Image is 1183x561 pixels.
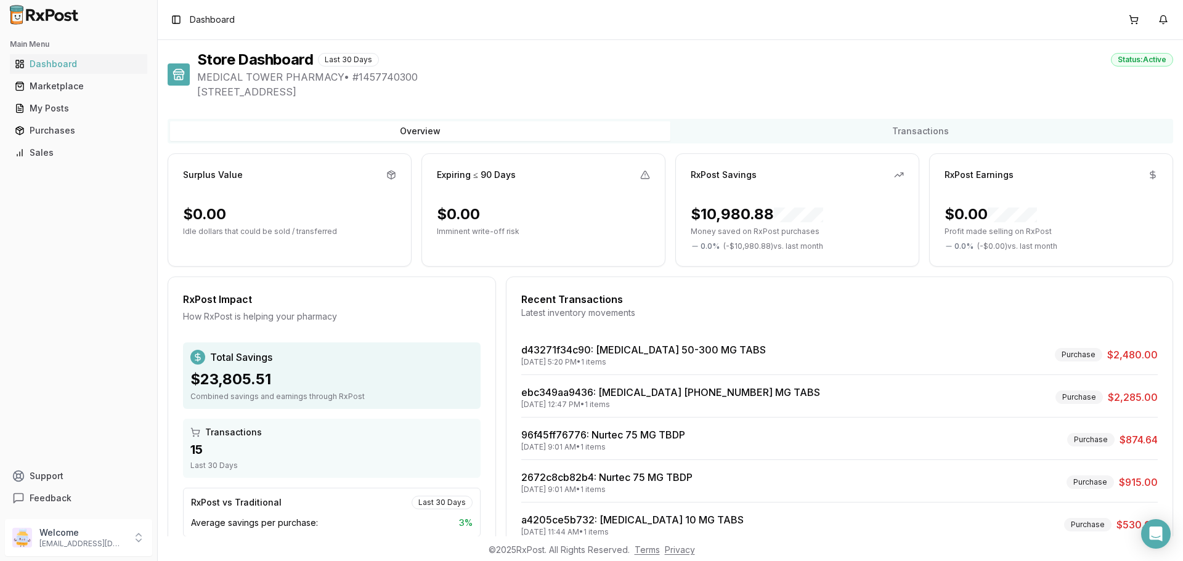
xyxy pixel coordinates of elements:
[521,442,685,452] div: [DATE] 9:01 AM • 1 items
[5,143,152,163] button: Sales
[191,496,282,509] div: RxPost vs Traditional
[1064,518,1112,531] div: Purchase
[5,121,152,140] button: Purchases
[12,528,32,547] img: User avatar
[197,50,313,70] h1: Store Dashboard
[521,292,1158,307] div: Recent Transactions
[1141,519,1171,549] div: Open Intercom Messenger
[691,227,904,236] p: Money saved on RxPost purchases
[665,544,695,555] a: Privacy
[1111,53,1173,67] div: Status: Active
[190,14,235,26] span: Dashboard
[197,84,1173,99] span: [STREET_ADDRESS]
[437,227,650,236] p: Imminent write-off risk
[521,471,693,483] a: 2672c8cb82b4: Nurtec 75 MG TBDP
[945,204,1037,224] div: $0.00
[10,39,147,49] h2: Main Menu
[691,204,823,224] div: $10,980.88
[190,392,473,402] div: Combined savings and earnings through RxPost
[521,307,1158,319] div: Latest inventory movements
[945,227,1158,236] p: Profit made selling on RxPost
[5,54,152,74] button: Dashboard
[1120,432,1158,447] span: $874.64
[183,310,481,323] div: How RxPost is helping your pharmacy
[701,241,720,251] span: 0.0 %
[10,119,147,142] a: Purchases
[521,400,820,410] div: [DATE] 12:47 PM • 1 items
[170,121,670,141] button: Overview
[670,121,1171,141] button: Transactions
[10,97,147,119] a: My Posts
[183,169,243,181] div: Surplus Value
[635,544,660,555] a: Terms
[190,369,473,389] div: $23,805.51
[10,53,147,75] a: Dashboard
[183,292,481,307] div: RxPost Impact
[205,426,262,438] span: Transactions
[412,496,473,509] div: Last 30 Days
[521,429,685,441] a: 96f45ff76776: Nurtec 75 MG TBDP
[1107,347,1158,362] span: $2,480.00
[1055,348,1102,361] div: Purchase
[15,80,142,92] div: Marketplace
[190,461,473,470] div: Last 30 Days
[521,386,820,398] a: ebc349aa9436: [MEDICAL_DATA] [PHONE_NUMBER] MG TABS
[190,441,473,458] div: 15
[15,147,142,159] div: Sales
[30,492,71,504] span: Feedback
[210,350,272,365] span: Total Savings
[15,102,142,115] div: My Posts
[183,204,226,224] div: $0.00
[437,204,480,224] div: $0.00
[39,539,125,549] p: [EMAIL_ADDRESS][DOMAIN_NAME]
[945,169,1014,181] div: RxPost Earnings
[5,465,152,487] button: Support
[1067,475,1114,489] div: Purchase
[318,53,379,67] div: Last 30 Days
[197,70,1173,84] span: MEDICAL TOWER PHARMACY • # 1457740300
[1108,390,1158,405] span: $2,285.00
[10,75,147,97] a: Marketplace
[521,514,744,526] a: a4205ce5b732: [MEDICAL_DATA] 10 MG TABS
[459,517,473,529] span: 3 %
[723,241,823,251] span: ( - $10,980.88 ) vs. last month
[521,485,693,494] div: [DATE] 9:01 AM • 1 items
[5,76,152,96] button: Marketplace
[691,169,757,181] div: RxPost Savings
[521,527,744,537] div: [DATE] 11:44 AM • 1 items
[521,357,766,367] div: [DATE] 5:20 PM • 1 items
[15,124,142,137] div: Purchases
[954,241,974,251] span: 0.0 %
[39,527,125,539] p: Welcome
[191,517,318,529] span: Average savings per purchase:
[183,227,396,236] p: Idle dollars that could be sold / transferred
[190,14,235,26] nav: breadcrumb
[977,241,1057,251] span: ( - $0.00 ) vs. last month
[5,487,152,509] button: Feedback
[1119,475,1158,490] span: $915.00
[5,5,84,25] img: RxPost Logo
[10,142,147,164] a: Sales
[5,99,152,118] button: My Posts
[1116,517,1158,532] span: $530.00
[521,344,766,356] a: d43271f34c90: [MEDICAL_DATA] 50-300 MG TABS
[437,169,516,181] div: Expiring ≤ 90 Days
[15,58,142,70] div: Dashboard
[1067,433,1115,446] div: Purchase
[1055,390,1103,404] div: Purchase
